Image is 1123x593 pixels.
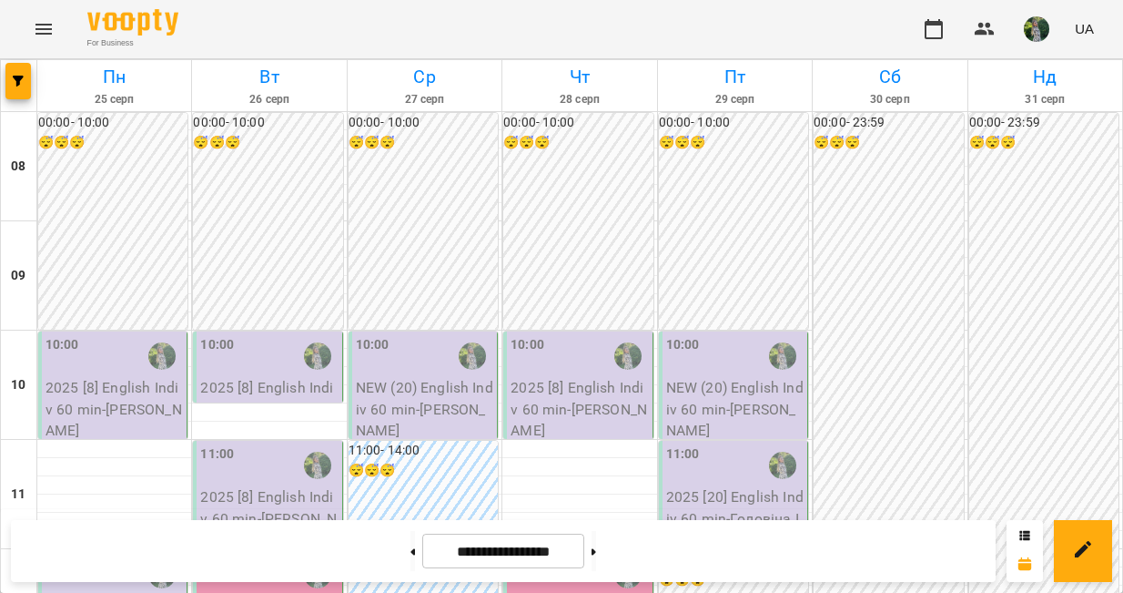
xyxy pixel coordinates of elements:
p: 2025 [8] English Indiv 60 min - [PERSON_NAME] [46,377,183,442]
h6: 31 серп [971,91,1119,108]
h6: 😴😴😴 [349,133,498,153]
h6: 😴😴😴 [349,461,498,481]
h6: Нд [971,63,1119,91]
img: 429a96cc9ef94a033d0b11a5387a5960.jfif [1024,16,1049,42]
h6: 😴😴😴 [969,133,1118,153]
label: 10:00 [46,335,79,355]
h6: 00:00 - 23:59 [814,113,963,133]
img: Ряба Надія Федорівна (а) [769,343,796,370]
h6: 😴😴😴 [38,133,187,153]
img: Ряба Надія Федорівна (а) [459,343,486,370]
h6: 30 серп [815,91,964,108]
span: UA [1075,19,1094,38]
h6: Сб [815,63,964,91]
h6: 25 серп [40,91,188,108]
h6: 00:00 - 10:00 [193,113,342,133]
p: NEW (20) English Indiv 60 min - [PERSON_NAME] [356,377,493,442]
img: Voopty Logo [87,9,178,36]
label: 10:00 [511,335,544,355]
h6: 00:00 - 23:59 [969,113,1118,133]
h6: 00:00 - 10:00 [659,113,808,133]
h6: Ср [350,63,499,91]
label: 10:00 [666,335,700,355]
h6: 08 [11,157,25,177]
h6: 😴😴😴 [659,133,808,153]
h6: 11:00 - 14:00 [349,441,498,461]
p: 2025 [20] English Indiv 60 min - Головіна Ілона [666,486,804,551]
p: 2025 [8] English Indiv 60 min - [PERSON_NAME] [511,377,648,442]
img: Ряба Надія Федорівна (а) [614,343,642,370]
label: 10:00 [356,335,390,355]
img: Ряба Надія Федорівна (а) [304,452,331,479]
h6: 11 [11,485,25,505]
h6: 00:00 - 10:00 [349,113,498,133]
h6: 10 [11,375,25,395]
h6: 😴😴😴 [503,133,653,153]
h6: 27 серп [350,91,499,108]
h6: 😴😴😴 [814,133,963,153]
h6: 😴😴😴 [193,133,342,153]
span: For Business [87,37,178,49]
h6: 09 [11,266,25,286]
h6: Пт [661,63,809,91]
h6: Вт [195,63,343,91]
h6: 00:00 - 10:00 [38,113,187,133]
label: 11:00 [666,445,700,465]
h6: 00:00 - 10:00 [503,113,653,133]
label: 11:00 [200,445,234,465]
label: 10:00 [200,335,234,355]
p: 2025 [8] English Indiv 45 min - Сухачьова [PERSON_NAME] [200,377,338,442]
h6: Пн [40,63,188,91]
button: UA [1067,12,1101,46]
h6: 28 серп [505,91,653,108]
h6: Чт [505,63,653,91]
p: 2025 [8] English Indiv 60 min - [PERSON_NAME] [200,486,338,551]
h6: 29 серп [661,91,809,108]
h6: 26 серп [195,91,343,108]
img: Ряба Надія Федорівна (а) [304,343,331,370]
p: NEW (20) English Indiv 60 min - [PERSON_NAME] [666,377,804,442]
img: Ряба Надія Федорівна (а) [769,452,796,479]
img: Ряба Надія Федорівна (а) [148,343,176,370]
button: Menu [22,7,66,51]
